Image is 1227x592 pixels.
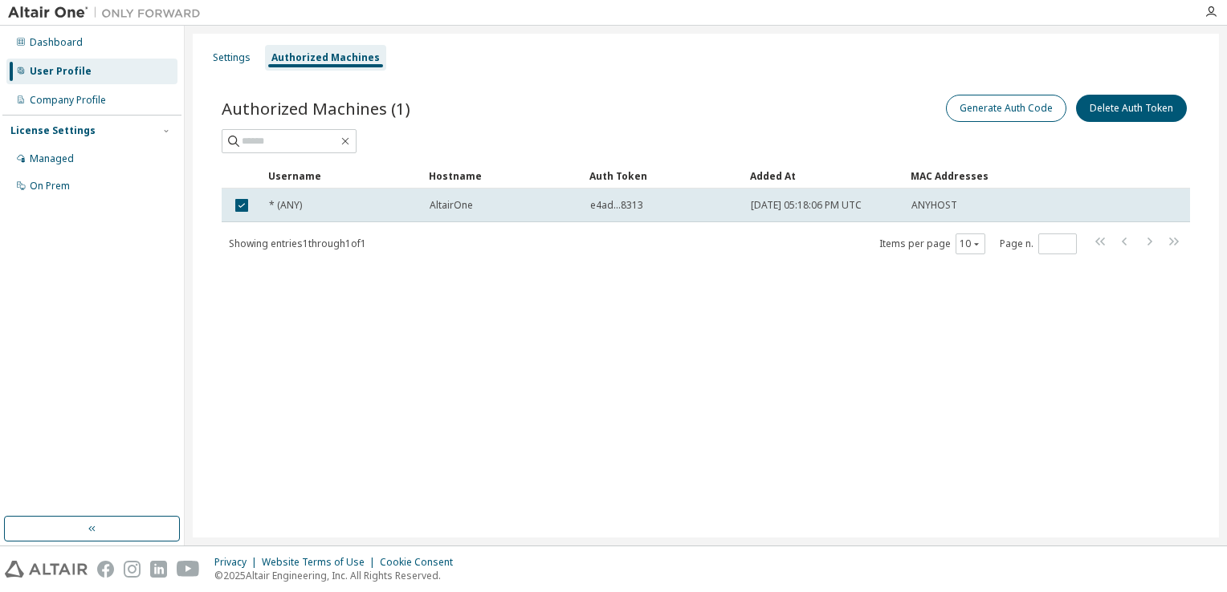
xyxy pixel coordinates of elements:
button: Generate Auth Code [946,95,1066,122]
div: Settings [213,51,251,64]
span: e4ad...8313 [590,199,643,212]
div: Privacy [214,556,262,569]
div: Authorized Machines [271,51,380,64]
button: Delete Auth Token [1076,95,1187,122]
img: youtube.svg [177,561,200,578]
div: Added At [750,163,898,189]
div: Company Profile [30,94,106,107]
div: On Prem [30,180,70,193]
button: 10 [960,237,981,250]
div: Username [268,163,416,189]
span: Page n. [1000,233,1077,254]
img: linkedin.svg [150,561,167,578]
img: altair_logo.svg [5,561,88,578]
span: Showing entries 1 through 1 of 1 [229,237,366,250]
span: * (ANY) [269,199,302,212]
img: Altair One [8,5,209,21]
p: © 2025 Altair Engineering, Inc. All Rights Reserved. [214,569,463,582]
div: Cookie Consent [380,556,463,569]
img: instagram.svg [124,561,141,578]
div: Managed [30,152,74,165]
span: AltairOne [430,199,473,212]
div: Dashboard [30,36,83,49]
div: Auth Token [589,163,737,189]
img: facebook.svg [97,561,114,578]
span: ANYHOST [911,199,957,212]
span: Authorized Machines (1) [222,97,410,120]
div: Hostname [429,163,577,189]
div: License Settings [10,124,96,137]
div: User Profile [30,65,92,78]
div: MAC Addresses [911,163,1026,189]
div: Website Terms of Use [262,556,380,569]
span: Items per page [879,233,985,254]
span: [DATE] 05:18:06 PM UTC [751,199,862,212]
